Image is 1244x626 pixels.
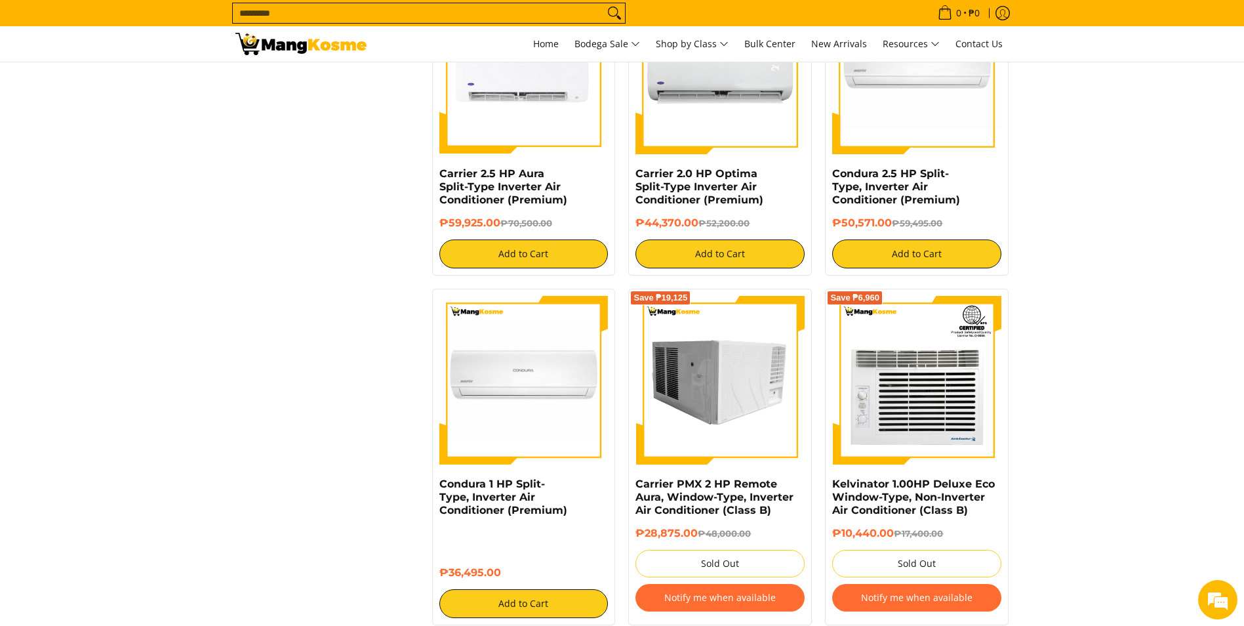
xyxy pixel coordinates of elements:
[635,584,805,612] button: Notify me when available
[439,167,567,206] a: Carrier 2.5 HP Aura Split-Type Inverter Air Conditioner (Premium)
[832,240,1001,268] button: Add to Cart
[949,26,1009,62] a: Contact Us
[635,167,763,206] a: Carrier 2.0 HP Optima Split-Type Inverter Air Conditioner (Premium)
[955,37,1003,50] span: Contact Us
[635,478,793,516] a: Carrier PMX 2 HP Remote Aura, Window-Type, Inverter Air Conditioner (Class B)
[698,528,751,539] del: ₱48,000.00
[883,36,940,52] span: Resources
[967,9,982,18] span: ₱0
[894,528,943,539] del: ₱17,400.00
[635,550,805,577] button: Sold Out
[832,478,995,516] a: Kelvinator 1.00HP Deluxe Eco Window-Type, Non-Inverter Air Conditioner (Class B)
[633,294,687,302] span: Save ₱19,125
[649,26,735,62] a: Shop by Class
[235,33,367,55] img: Bodega Sale Aircon l Mang Kosme: Home Appliances Warehouse Sale | Page 2
[76,165,181,298] span: We're online!
[744,37,795,50] span: Bulk Center
[215,7,247,38] div: Minimize live chat window
[439,296,609,465] img: Condura 1 HP Split-Type, Inverter Air Conditioner (Premium)
[568,26,647,62] a: Bodega Sale
[934,6,984,20] span: •
[832,296,1001,465] img: Kelvinator 1.00HP Deluxe Eco Window-Type, Non-Inverter Air Conditioner (Class B)
[439,566,609,579] h6: ₱36,495.00
[830,294,879,302] span: Save ₱6,960
[832,584,1001,612] button: Notify me when available
[805,26,873,62] a: New Arrivals
[439,240,609,268] button: Add to Cart
[533,37,559,50] span: Home
[635,217,805,230] h6: ₱44,370.00
[738,26,802,62] a: Bulk Center
[954,9,963,18] span: 0
[500,218,552,228] del: ₱70,500.00
[832,217,1001,230] h6: ₱50,571.00
[811,37,867,50] span: New Arrivals
[380,26,1009,62] nav: Main Menu
[892,218,942,228] del: ₱59,495.00
[832,527,1001,540] h6: ₱10,440.00
[527,26,565,62] a: Home
[439,478,567,516] a: Condura 1 HP Split-Type, Inverter Air Conditioner (Premium)
[604,3,625,23] button: Search
[439,589,609,618] button: Add to Cart
[635,296,805,465] img: Carrier PMX 2 HP Remote Aura, Window-Type, Inverter Air Conditioner (Class B) - 0
[876,26,946,62] a: Resources
[7,358,250,404] textarea: Type your message and hit 'Enter'
[439,217,609,230] h6: ₱59,925.00
[698,218,750,228] del: ₱52,200.00
[832,167,960,206] a: Condura 2.5 HP Split-Type, Inverter Air Conditioner (Premium)
[656,36,729,52] span: Shop by Class
[832,550,1001,577] button: Sold Out
[635,527,805,540] h6: ₱28,875.00
[635,240,805,268] button: Add to Cart
[68,73,220,91] div: Chat with us now
[574,36,640,52] span: Bodega Sale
